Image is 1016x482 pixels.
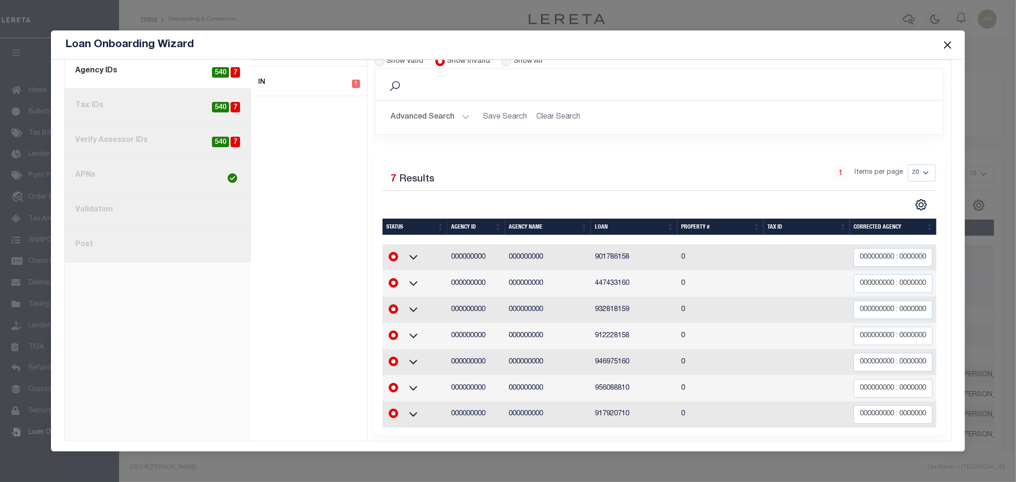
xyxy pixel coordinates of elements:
a: APNs [65,158,251,193]
span: Items per page [855,168,903,178]
td: 0 [677,244,764,271]
label: Show All [513,57,543,67]
td: 000000000 [505,402,591,428]
span: 540 [212,137,229,148]
th: Agency Name: activate to sort column ascending [505,219,591,235]
span: 7 [231,67,240,78]
span: 7 [231,137,240,148]
td: 917920710 [591,402,677,428]
span: 7 [391,174,396,184]
span: 540 [212,102,229,113]
td: 901786158 [591,244,677,271]
td: 000000000 [447,402,505,428]
td: 000000000 [447,349,505,375]
th: Loan: activate to sort column ascending [591,219,677,235]
td: 000000000 [447,244,505,271]
td: 000000000 [505,323,591,349]
h5: Loan Onboarding Wizard [65,38,194,51]
a: Agency IDs7540 [65,54,251,89]
td: 000000000 [505,297,591,323]
th: Property #: activate to sort column ascending [677,219,764,235]
td: 912228158 [591,323,677,349]
td: 000000000 [447,271,505,297]
td: 932818159 [591,297,677,323]
span: 1 [352,80,360,88]
a: Verify Assessor IDs7540 [65,123,251,158]
label: Results [399,172,434,187]
td: 447433160 [591,271,677,297]
button: Advanced Search [391,108,470,127]
a: Validation [65,193,251,228]
td: 000000000 [505,244,591,271]
a: Tax IDs7540 [65,89,251,123]
span: 7 [231,102,240,113]
td: 000000000 [447,375,505,402]
td: 0 [677,323,764,349]
th: Corrected Agency: activate to sort column ascending [850,219,936,235]
img: check-icon-green.svg [228,173,237,183]
td: 000000000 [505,349,591,375]
a: 1 [835,168,845,178]
td: 956088810 [591,375,677,402]
th: Status: activate to sort column ascending [382,219,448,235]
td: 946975160 [591,349,677,375]
label: IN [258,78,265,88]
a: Post [65,228,251,262]
td: 0 [677,402,764,428]
button: Close [941,39,954,51]
th: Agency ID: activate to sort column ascending [447,219,505,235]
td: 000000000 [505,375,591,402]
td: 0 [677,271,764,297]
td: 0 [677,297,764,323]
td: 000000000 [447,297,505,323]
td: 0 [677,375,764,402]
label: Show Valid [387,57,424,67]
td: 000000000 [505,271,591,297]
td: 000000000 [447,323,505,349]
td: 0 [677,349,764,375]
label: Show Invalid [447,57,490,67]
span: 540 [212,67,229,78]
th: Tax ID: activate to sort column ascending [764,219,850,235]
